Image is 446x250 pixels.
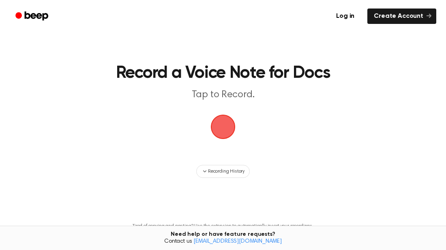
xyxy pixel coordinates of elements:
p: Tired of copying and pasting? Use the extension to automatically insert your recordings. [133,223,313,229]
a: Log in [328,7,362,26]
a: [EMAIL_ADDRESS][DOMAIN_NAME] [193,239,282,244]
span: Contact us [5,238,441,246]
a: Beep [10,9,56,24]
span: Recording History [208,168,244,175]
a: Create Account [367,9,436,24]
button: Recording History [196,165,250,178]
h1: Record a Voice Note for Docs [88,65,358,82]
p: Tap to Record. [88,88,358,102]
img: Beep Logo [211,115,235,139]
